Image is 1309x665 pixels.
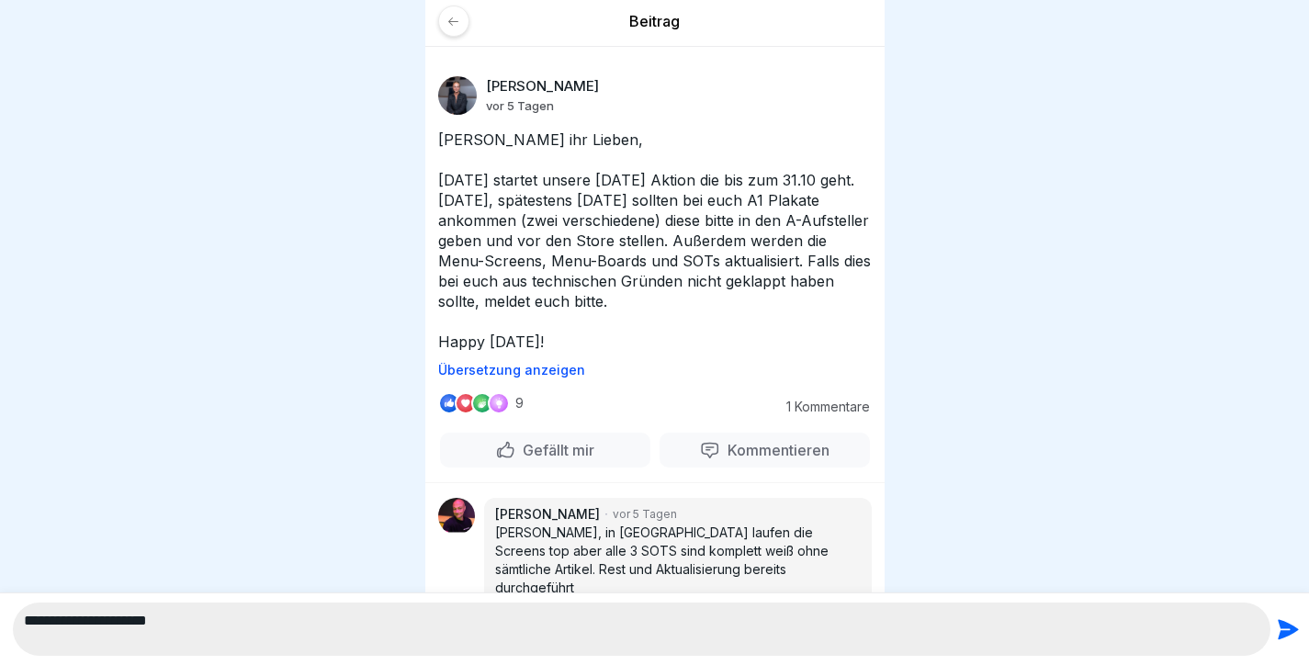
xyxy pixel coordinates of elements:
p: [PERSON_NAME] [495,505,600,524]
p: Kommentieren [720,441,829,459]
p: [PERSON_NAME] [486,78,599,95]
p: 1 Kommentare [769,400,870,414]
p: Übersetzung anzeigen [438,363,872,378]
p: 9 [515,396,524,411]
p: Gefällt mir [515,441,594,459]
p: vor 5 Tagen [613,506,677,523]
p: [PERSON_NAME] ihr Lieben, [DATE] startet unsere [DATE] Aktion die bis zum 31.10 geht. [DATE], spä... [438,130,872,352]
p: Beitrag [438,11,872,31]
p: vor 5 Tagen [486,98,554,113]
p: [PERSON_NAME], in [GEOGRAPHIC_DATA] laufen die Screens top aber alle 3 SOTS sind komplett weiß oh... [495,524,861,597]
